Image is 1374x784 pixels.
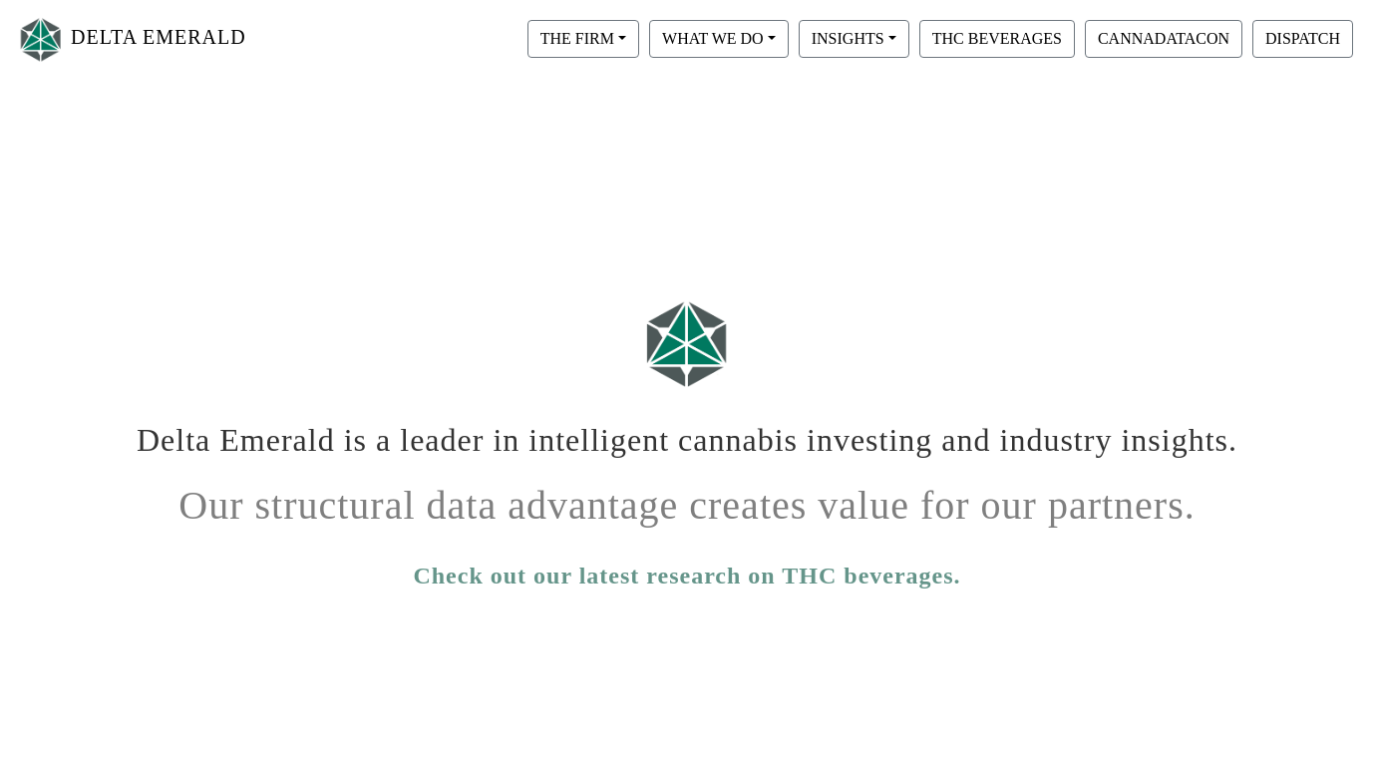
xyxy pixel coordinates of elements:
button: INSIGHTS [799,20,909,58]
h1: Delta Emerald is a leader in intelligent cannabis investing and industry insights. [134,406,1240,459]
a: DISPATCH [1247,29,1358,46]
a: Check out our latest research on THC beverages. [413,558,960,593]
a: THC BEVERAGES [914,29,1080,46]
a: DELTA EMERALD [16,8,246,71]
img: Logo [16,13,66,66]
img: Logo [637,291,737,396]
button: WHAT WE DO [649,20,789,58]
a: CANNADATACON [1080,29,1247,46]
button: CANNADATACON [1085,20,1242,58]
button: THC BEVERAGES [919,20,1075,58]
button: DISPATCH [1252,20,1353,58]
h1: Our structural data advantage creates value for our partners. [134,467,1240,530]
button: THE FIRM [527,20,639,58]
